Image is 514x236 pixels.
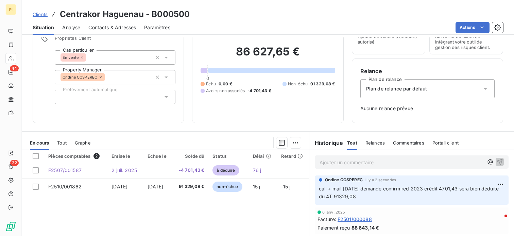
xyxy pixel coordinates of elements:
span: Ondine COSPEREC [325,177,363,183]
span: Situation [33,24,54,31]
span: Ondine COSPEREC [63,75,97,79]
span: F2510/001862 [48,184,82,189]
span: [DATE] [112,184,127,189]
span: F2507/001587 [48,167,82,173]
div: PI [5,4,16,15]
input: Ajouter une valeur [105,74,110,80]
span: Ajouter une limite d’encours autorisé [358,34,420,45]
div: Solde dû [176,153,204,159]
a: Clients [33,11,48,18]
iframe: Intercom live chat [491,213,507,229]
span: à déduire [212,165,239,175]
span: Portail client [432,140,459,146]
span: 91 329,08 € [176,183,204,190]
button: Actions [456,22,490,33]
span: il y a 2 secondes [365,178,396,182]
span: [DATE] [148,184,164,189]
span: Analyse [62,24,80,31]
div: Retard [281,153,305,159]
input: Ajouter une valeur [86,54,91,61]
span: Relances [365,140,385,146]
span: Surveiller ce client en intégrant votre outil de gestion des risques client. [435,34,497,50]
span: Contacts & Adresses [88,24,136,31]
div: Échue le [148,153,169,159]
span: 2 [93,153,100,159]
span: Tout [347,140,357,146]
span: 2 juil. 2025 [112,167,137,173]
span: 91 329,08 € [310,81,335,87]
span: non-échue [212,182,242,192]
span: -15 j [281,184,291,189]
h3: Centrakor Haguenau - B000500 [60,8,190,20]
span: Avoirs non associés [206,88,245,94]
div: Délai [253,153,273,159]
span: En vente [63,55,79,60]
span: Facture : [318,216,336,223]
span: F2501/000088 [338,216,372,223]
span: Non-échu [288,81,308,87]
span: Graphe [75,140,91,146]
div: Statut [212,153,245,159]
input: Ajouter une valeur [61,94,66,100]
span: Clients [33,12,48,17]
span: 15 j [253,184,260,189]
span: En cours [30,140,49,146]
span: Paramètres [144,24,170,31]
span: Propriétés Client [55,35,175,45]
span: 76 j [253,167,261,173]
span: Paiement reçu [318,224,350,231]
img: Logo LeanPay [5,221,16,232]
div: Pièces comptables [48,153,103,159]
span: Tout [57,140,67,146]
span: 0,00 € [219,81,232,87]
h6: Relance [360,67,495,75]
span: Plan de relance par défaut [366,85,427,92]
div: Émise le [112,153,139,159]
span: -4 701,43 € [176,167,204,174]
h6: Historique [309,139,343,147]
h2: 86 627,65 € [201,45,335,65]
span: 88 643,14 € [352,224,379,231]
span: call + mail [DATE] demande confirm red 2023 crédit 4701,43 sera bien déduite du 4T 91329,08 [319,186,500,199]
span: Échu [206,81,216,87]
span: 44 [10,65,19,71]
span: 0 [206,75,209,81]
span: Aucune relance prévue [360,105,495,112]
span: Commentaires [393,140,424,146]
span: 32 [10,160,19,166]
span: -4 701,43 € [247,88,271,94]
span: 6 janv. 2025 [322,210,345,214]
